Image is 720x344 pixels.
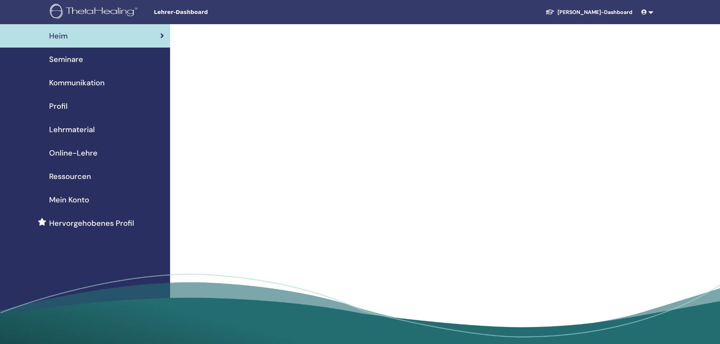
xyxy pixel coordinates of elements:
a: [PERSON_NAME]-Dashboard [539,5,638,19]
span: Lehrer-Dashboard [154,8,267,16]
span: Seminare [49,54,83,65]
img: graduation-cap-white.svg [545,9,554,15]
span: Ressourcen [49,171,91,182]
span: Hervorgehobenes Profil [49,218,134,229]
span: Heim [49,30,68,42]
span: Kommunikation [49,77,105,88]
span: Online-Lehre [49,147,98,159]
span: Profil [49,100,68,112]
img: logo.png [50,4,140,21]
span: Mein Konto [49,194,89,205]
span: Lehrmaterial [49,124,95,135]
